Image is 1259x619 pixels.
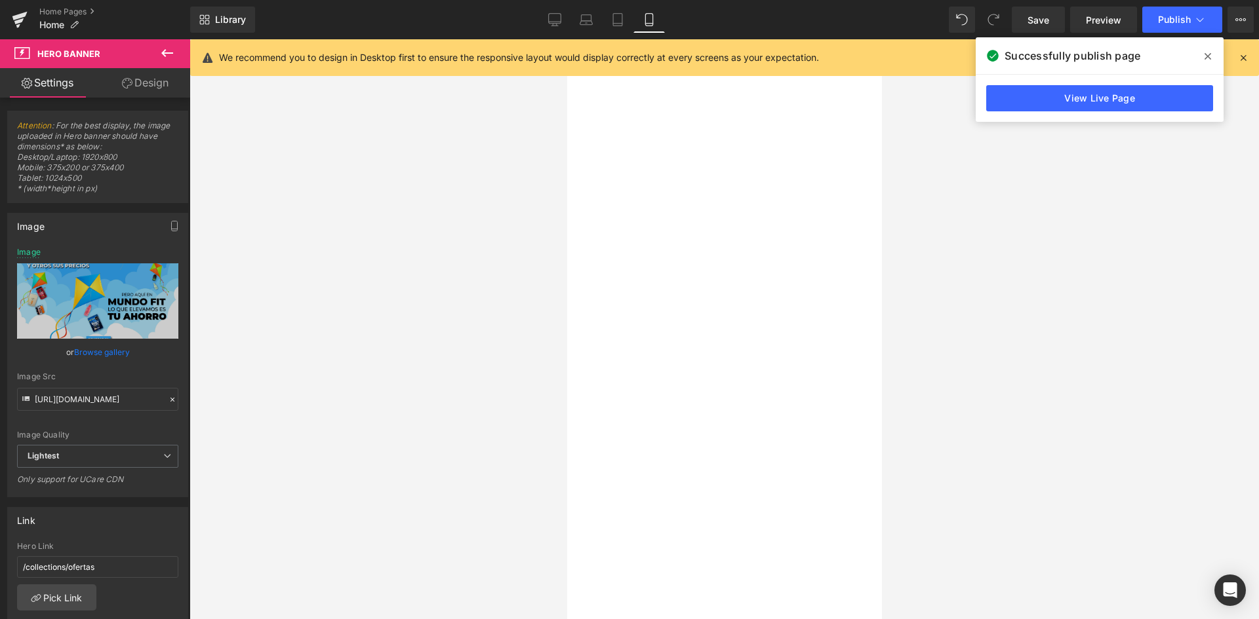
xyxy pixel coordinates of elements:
[17,372,178,381] div: Image Src
[17,542,178,551] div: Hero Link
[219,50,819,65] p: We recommend you to design in Desktop first to ensure the responsive layout would display correct...
[1005,48,1140,64] span: Successfully publish page
[1086,13,1121,27] span: Preview
[633,7,665,33] a: Mobile
[17,556,178,578] input: https://your-shop.myshopify.com
[39,7,190,17] a: Home Pages
[74,341,130,364] a: Browse gallery
[17,508,35,526] div: Link
[17,388,178,411] input: Link
[17,345,178,359] div: or
[1142,7,1222,33] button: Publish
[570,7,602,33] a: Laptop
[602,7,633,33] a: Tablet
[949,7,975,33] button: Undo
[1214,574,1246,606] div: Open Intercom Messenger
[39,20,64,30] span: Home
[17,584,96,610] a: Pick Link
[37,48,100,59] span: Hero Banner
[17,248,41,257] div: Image
[1158,14,1191,25] span: Publish
[190,7,255,33] a: New Library
[98,68,193,98] a: Design
[1070,7,1137,33] a: Preview
[986,85,1213,111] a: View Live Page
[28,451,59,460] b: Lightest
[17,214,45,232] div: Image
[17,474,178,493] div: Only support for UCare CDN
[215,14,246,26] span: Library
[980,7,1007,33] button: Redo
[17,121,178,202] span: : For the best display, the image uploaded in Hero banner should have dimensions* as below: Deskt...
[1228,7,1254,33] button: More
[539,7,570,33] a: Desktop
[17,121,52,130] a: Attention
[1028,13,1049,27] span: Save
[17,430,178,440] div: Image Quality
